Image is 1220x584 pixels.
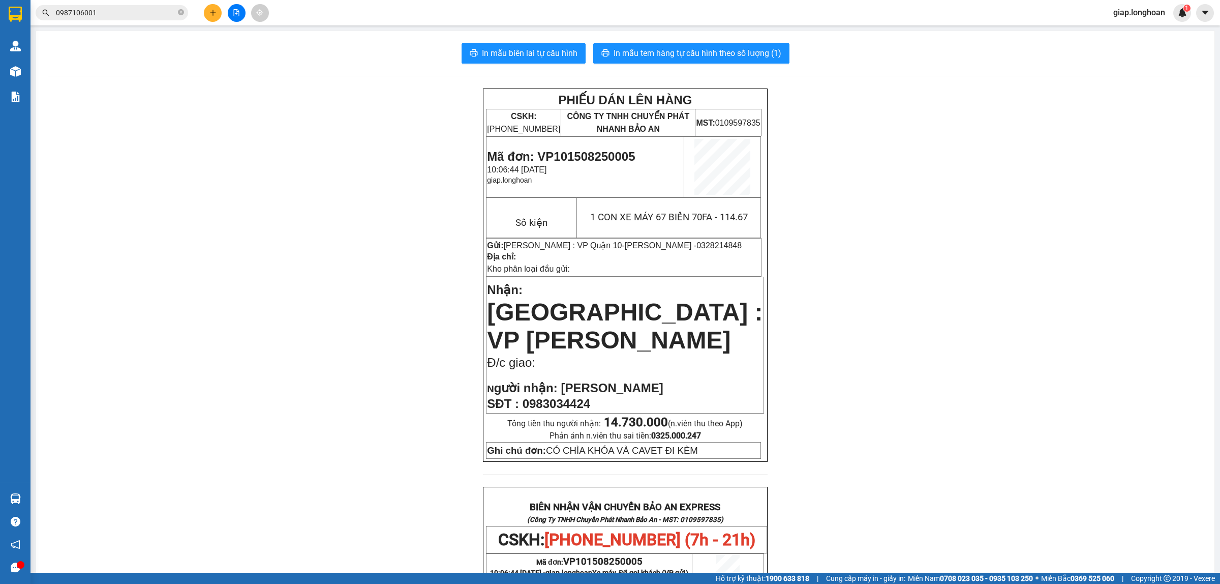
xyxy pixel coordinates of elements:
[504,241,622,250] span: [PERSON_NAME] : VP Quận 10
[11,563,20,572] span: message
[178,8,184,18] span: close-circle
[487,252,516,261] strong: Địa chỉ:
[487,356,535,369] span: Đ/c giao:
[487,241,503,250] strong: Gửi:
[256,9,263,16] span: aim
[908,573,1033,584] span: Miền Nam
[511,112,537,121] strong: CSKH:
[590,212,748,223] span: 1 CON XE MÁY 67 BIỂN 70FA - 114.67
[766,574,809,582] strong: 1900 633 818
[940,574,1033,582] strong: 0708 023 035 - 0935 103 250
[482,47,577,60] span: In mẫu biên lai tự cấu hình
[826,573,905,584] span: Cung cấp máy in - giấy in:
[523,397,590,411] span: 0983034424
[567,112,689,133] span: CÔNG TY TNHH CHUYỂN PHÁT NHANH BẢO AN
[487,299,762,354] span: [GEOGRAPHIC_DATA] : VP [PERSON_NAME]
[178,9,184,15] span: close-circle
[1201,8,1210,17] span: caret-down
[1178,8,1187,17] img: icon-new-feature
[487,176,532,184] span: giap.longhoan
[1196,4,1214,22] button: caret-down
[593,43,789,64] button: printerIn mẫu tem hàng tự cấu hình theo số lượng (1)
[1185,5,1188,12] span: 1
[530,502,720,513] strong: BIÊN NHẬN VẬN CHUYỂN BẢO AN EXPRESS
[10,66,21,77] img: warehouse-icon
[515,217,547,228] span: Số kiện
[9,7,22,22] img: logo-vxr
[56,7,176,18] input: Tìm tên, số ĐT hoặc mã đơn
[716,573,809,584] span: Hỗ trợ kỹ thuật:
[487,445,546,456] strong: Ghi chú đơn:
[561,381,663,395] span: [PERSON_NAME]
[11,517,20,527] span: question-circle
[487,265,570,273] span: Kho phân loại đầu gửi:
[544,530,755,549] span: [PHONE_NUMBER] (7h - 21h)
[592,569,688,577] span: Xe máy, Đã gọi khách (VP gửi)
[696,119,760,127] span: 0109597835
[228,4,246,22] button: file-add
[622,241,742,250] span: -
[487,112,560,133] span: [PHONE_NUMBER]
[204,4,222,22] button: plus
[490,569,688,577] span: 10:06:44 [DATE] -
[487,283,523,297] span: Nhận:
[545,569,688,577] span: giap.longhoan
[498,530,755,549] span: CSKH:
[550,431,701,441] span: Phản ánh n.viên thu sai tiền:
[1071,574,1114,582] strong: 0369 525 060
[604,415,668,429] strong: 14.730.000
[817,573,818,584] span: |
[251,4,269,22] button: aim
[233,9,240,16] span: file-add
[487,397,519,411] strong: SĐT :
[601,49,609,59] span: printer
[10,493,21,504] img: warehouse-icon
[563,556,643,567] span: VP101508250005
[507,419,743,428] span: Tổng tiền thu người nhận:
[1105,6,1173,19] span: giap.longhoan
[10,92,21,102] img: solution-icon
[487,150,635,163] span: Mã đơn: VP101508250005
[604,419,743,428] span: (n.viên thu theo App)
[558,93,692,107] strong: PHIẾU DÁN LÊN HÀNG
[625,241,742,250] span: [PERSON_NAME] -
[470,49,478,59] span: printer
[11,540,20,549] span: notification
[614,47,781,60] span: In mẫu tem hàng tự cấu hình theo số lượng (1)
[487,384,557,394] strong: N
[487,445,698,456] span: CÓ CHÌA KHÓA VÀ CAVET ĐI KÈM
[1122,573,1123,584] span: |
[1035,576,1039,580] span: ⚪️
[487,165,546,174] span: 10:06:44 [DATE]
[1164,575,1171,582] span: copyright
[494,381,558,395] span: gười nhận:
[462,43,586,64] button: printerIn mẫu biên lai tự cấu hình
[527,516,723,523] strong: (Công Ty TNHH Chuyển Phát Nhanh Bảo An - MST: 0109597835)
[42,9,49,16] span: search
[696,119,715,127] strong: MST:
[536,558,643,566] span: Mã đơn:
[651,431,701,441] strong: 0325.000.247
[1041,573,1114,584] span: Miền Bắc
[696,241,742,250] span: 0328214848
[209,9,217,16] span: plus
[1183,5,1191,12] sup: 1
[10,41,21,51] img: warehouse-icon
